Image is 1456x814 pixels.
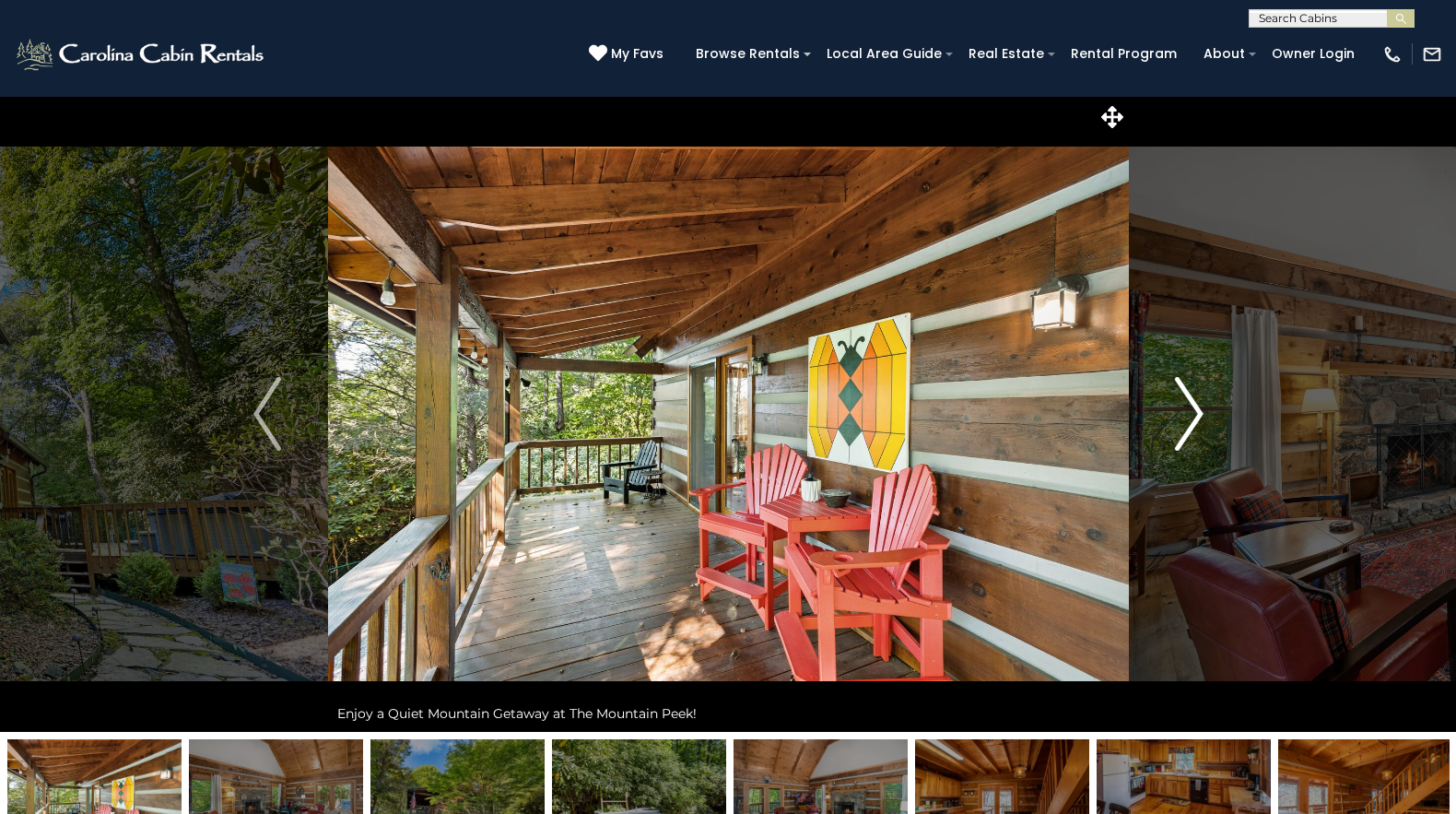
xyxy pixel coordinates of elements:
a: About [1194,40,1254,68]
img: phone-regular-white.png [1382,44,1403,65]
div: Enjoy a Quiet Mountain Getaway at The Mountain Peek! [328,695,1129,732]
a: My Favs [589,44,668,65]
img: White-1-2.png [14,36,269,73]
button: Next [1129,96,1250,732]
a: Real Estate [959,40,1053,68]
a: Rental Program [1062,40,1186,68]
button: Previous [207,96,328,732]
img: arrow [253,377,281,451]
img: mail-regular-white.png [1422,44,1442,65]
a: Owner Login [1262,40,1364,68]
a: Local Area Guide [817,40,951,68]
a: Browse Rentals [687,40,809,68]
span: My Favs [611,44,663,64]
img: arrow [1175,377,1203,451]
